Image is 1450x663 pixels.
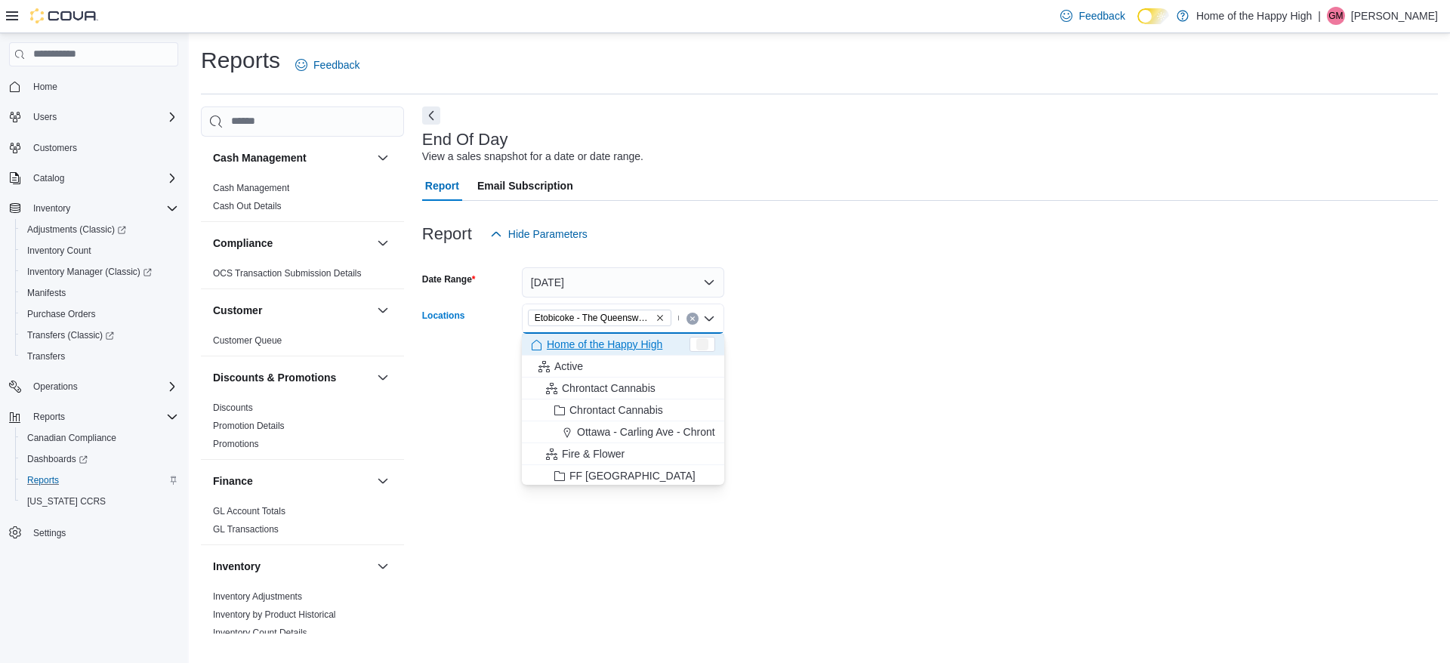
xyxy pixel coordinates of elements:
span: OCS Transaction Submission Details [213,267,362,279]
button: Chrontact Cannabis [522,399,724,421]
h3: Finance [213,473,253,489]
a: Inventory Manager (Classic) [15,261,184,282]
button: Customers [3,137,184,159]
span: Promotion Details [213,420,285,432]
span: FF [GEOGRAPHIC_DATA] [569,468,696,483]
div: Finance [201,502,404,544]
p: [PERSON_NAME] [1351,7,1438,25]
a: Inventory Count Details [213,628,307,638]
h3: Inventory [213,559,261,574]
button: [DATE] [522,267,724,298]
span: Ottawa - Carling Ave - Chrontact Cannabis [577,424,776,439]
a: Canadian Compliance [21,429,122,447]
a: Customer Queue [213,335,282,346]
span: Washington CCRS [21,492,178,510]
span: Reports [33,411,65,423]
span: Inventory Count [21,242,178,260]
span: Feedback [313,57,359,72]
span: Transfers [21,347,178,365]
span: Operations [33,381,78,393]
div: Giuliana Molina Giuria [1327,7,1345,25]
a: Adjustments (Classic) [15,219,184,240]
img: Cova [30,8,98,23]
span: Chrontact Cannabis [569,402,663,418]
span: Home [27,77,178,96]
div: View a sales snapshot for a date or date range. [422,149,643,165]
h3: Cash Management [213,150,307,165]
label: Date Range [422,273,476,285]
span: Home of the Happy High [547,337,662,352]
span: Inventory Adjustments [213,591,302,603]
a: Inventory Adjustments [213,591,302,602]
a: Promotion Details [213,421,285,431]
span: Email Subscription [477,171,573,201]
span: Purchase Orders [21,305,178,323]
button: Active [522,356,724,378]
button: Home of the Happy High [522,334,724,356]
a: Discounts [213,402,253,413]
span: Transfers (Classic) [27,329,114,341]
button: Chrontact Cannabis [522,378,724,399]
a: GL Transactions [213,524,279,535]
a: GL Account Totals [213,506,285,517]
span: Inventory by Product Historical [213,609,336,621]
button: Cash Management [374,149,392,167]
span: Inventory [27,199,178,217]
h3: Compliance [213,236,273,251]
button: Inventory Count [15,240,184,261]
span: Adjustments (Classic) [27,224,126,236]
span: Settings [27,523,178,541]
button: Discounts & Promotions [213,370,371,385]
a: [US_STATE] CCRS [21,492,112,510]
span: Chrontact Cannabis [562,381,656,396]
span: Customers [33,142,77,154]
div: Customer [201,331,404,356]
a: Cash Out Details [213,201,282,211]
a: Manifests [21,284,72,302]
span: Report [425,171,459,201]
button: Operations [27,378,84,396]
span: Inventory Count [27,245,91,257]
p: | [1318,7,1321,25]
button: Hide Parameters [484,219,594,249]
span: Users [27,108,178,126]
span: Reports [21,471,178,489]
span: Hide Parameters [508,227,588,242]
a: Cash Management [213,183,289,193]
a: Transfers (Classic) [21,326,120,344]
span: Reports [27,408,178,426]
button: Clear input [686,313,699,325]
button: Reports [15,470,184,491]
h3: End Of Day [422,131,508,149]
a: Feedback [1054,1,1131,31]
button: Manifests [15,282,184,304]
span: Cash Management [213,182,289,194]
button: Close list of options [703,313,715,325]
span: Customer Queue [213,335,282,347]
span: Catalog [33,172,64,184]
button: Canadian Compliance [15,427,184,449]
span: Inventory Manager (Classic) [27,266,152,278]
button: Finance [374,472,392,490]
button: Home [3,76,184,97]
button: Inventory [27,199,76,217]
span: Promotions [213,438,259,450]
button: Next [422,106,440,125]
p: Home of the Happy High [1196,7,1312,25]
span: [US_STATE] CCRS [27,495,106,507]
input: Dark Mode [1137,8,1169,24]
span: Fire & Flower [562,446,625,461]
span: Active [554,359,583,374]
span: Inventory Count Details [213,627,307,639]
span: Etobicoke - The Queensway - Fire & Flower [528,310,671,326]
h3: Report [422,225,472,243]
a: OCS Transaction Submission Details [213,268,362,279]
span: Cash Out Details [213,200,282,212]
span: Purchase Orders [27,308,96,320]
a: Customers [27,139,83,157]
button: Reports [27,408,71,426]
button: Catalog [27,169,70,187]
button: Transfers [15,346,184,367]
button: Remove Etobicoke - The Queensway - Fire & Flower from selection in this group [656,313,665,322]
a: Purchase Orders [21,305,102,323]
